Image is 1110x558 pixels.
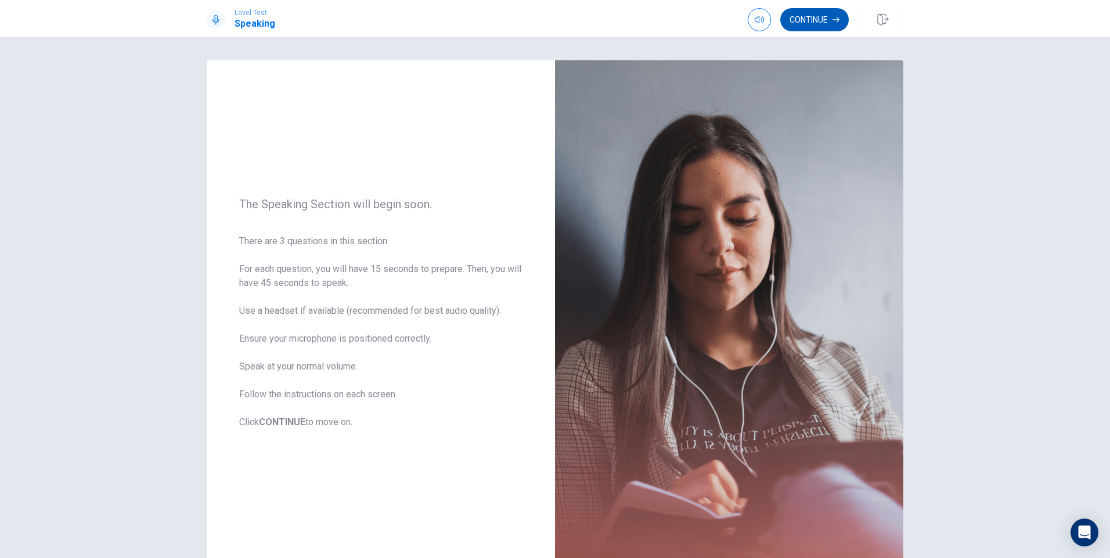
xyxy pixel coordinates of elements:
[239,197,522,211] span: The Speaking Section will begin soon.
[1071,519,1098,546] div: Open Intercom Messenger
[780,8,849,31] button: Continue
[235,17,275,31] h1: Speaking
[235,9,275,17] span: Level Test
[259,416,305,427] b: CONTINUE
[239,234,522,429] span: There are 3 questions in this section. For each question, you will have 15 seconds to prepare. Th...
